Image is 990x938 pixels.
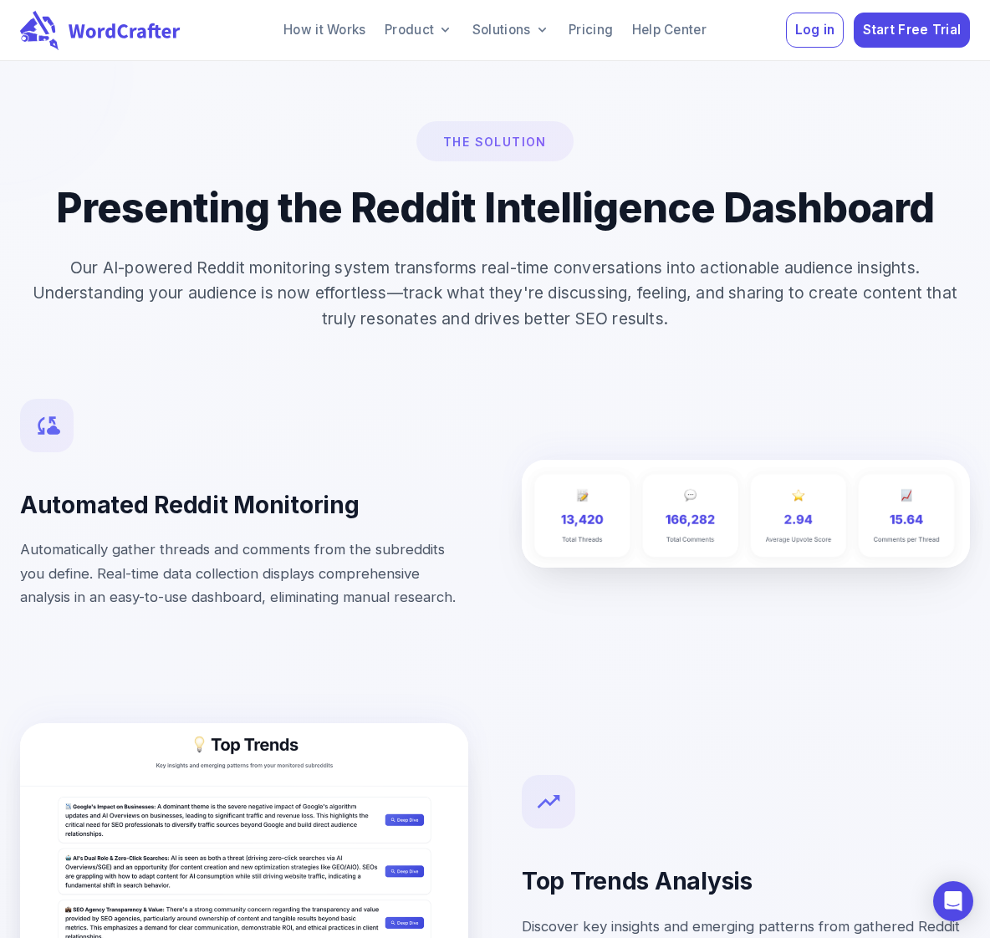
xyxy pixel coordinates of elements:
[522,460,970,568] img: Automated Reddit Monitoring
[20,489,468,522] h4: Automated Reddit Monitoring
[786,13,844,48] button: Log in
[795,19,835,42] span: Log in
[563,13,620,47] a: Pricing
[625,13,712,47] a: Help Center
[933,881,973,921] div: Open Intercom Messenger
[20,255,970,332] p: Our AI-powered Reddit monitoring system transforms real-time conversations into actionable audien...
[854,13,970,48] button: Start Free Trial
[20,185,970,231] h2: Presenting the Reddit Intelligence Dashboard
[420,125,570,158] p: The Solution
[467,13,556,47] a: Solutions
[278,13,372,47] a: How it Works
[863,19,962,42] span: Start Free Trial
[522,865,970,898] h4: Top Trends Analysis
[379,13,460,47] a: Product
[20,538,468,609] p: Automatically gather threads and comments from the subreddits you define. Real-time data collecti...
